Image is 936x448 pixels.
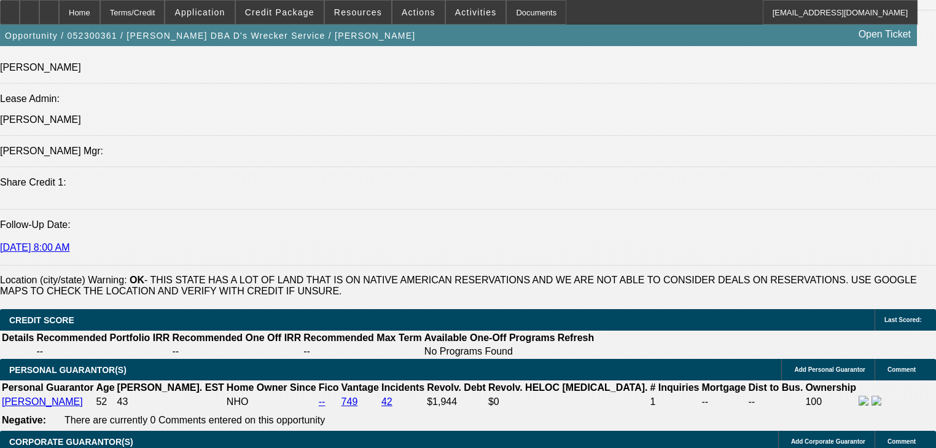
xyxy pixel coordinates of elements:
span: Opportunity / 052300361 / [PERSON_NAME] DBA D's Wrecker Service / [PERSON_NAME] [5,31,415,41]
th: Recommended Max Term [303,332,423,344]
img: linkedin-icon.png [872,396,881,406]
th: Refresh [557,332,595,344]
span: Comment [887,366,916,373]
th: Recommended One Off IRR [171,332,302,344]
b: Home Owner Since [227,382,316,393]
button: Application [165,1,234,24]
td: -- [36,345,170,358]
span: CORPORATE GUARANTOR(S) [9,437,133,447]
b: Revolv. Debt [427,382,486,393]
b: Age [96,382,114,393]
b: Mortgage [702,382,746,393]
b: Negative: [2,415,46,425]
span: Application [174,7,225,17]
td: 100 [805,395,857,409]
span: Credit Package [245,7,314,17]
button: Resources [325,1,391,24]
td: 52 [95,395,115,409]
span: Add Corporate Guarantor [791,438,865,445]
span: PERSONAL GUARANTOR(S) [9,365,127,375]
span: Last Scored: [884,316,922,323]
td: -- [748,395,804,409]
b: Incidents [381,382,424,393]
b: # Inquiries [650,382,699,393]
button: Activities [446,1,506,24]
th: Details [1,332,34,344]
b: Personal Guarantor [2,382,93,393]
td: $1,944 [426,395,486,409]
a: 749 [341,396,358,407]
b: Vantage [341,382,379,393]
b: OK [130,275,144,285]
a: [PERSON_NAME] [2,396,83,407]
a: Open Ticket [854,24,916,45]
span: Add Personal Guarantor [794,366,865,373]
button: Credit Package [236,1,324,24]
span: Comment [887,438,916,445]
a: 42 [381,396,392,407]
b: Fico [319,382,339,393]
span: Actions [402,7,435,17]
td: -- [701,395,747,409]
b: [PERSON_NAME]. EST [117,382,224,393]
button: Actions [392,1,445,24]
span: Activities [455,7,497,17]
b: Revolv. HELOC [MEDICAL_DATA]. [488,382,648,393]
span: There are currently 0 Comments entered on this opportunity [64,415,325,425]
td: -- [303,345,423,358]
td: No Programs Found [424,345,556,358]
b: Dist to Bus. [749,382,803,393]
td: -- [171,345,302,358]
td: $0 [488,395,649,409]
a: -- [319,396,326,407]
th: Recommended Portfolio IRR [36,332,170,344]
td: 1 [649,395,700,409]
span: Resources [334,7,382,17]
td: NHO [226,395,317,409]
span: CREDIT SCORE [9,315,74,325]
img: facebook-icon.png [859,396,868,406]
td: 43 [117,395,225,409]
th: Available One-Off Programs [424,332,556,344]
b: Ownership [805,382,856,393]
